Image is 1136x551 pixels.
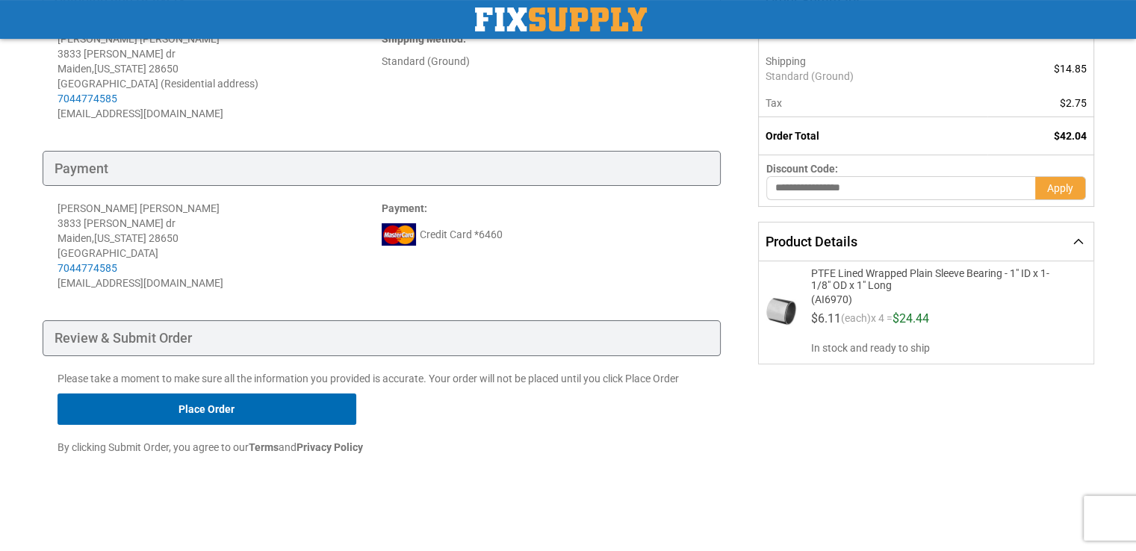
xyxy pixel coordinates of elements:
[382,223,706,246] div: Credit Card *6460
[94,63,146,75] span: [US_STATE]
[475,7,647,31] img: Fix Industrial Supply
[811,291,1062,305] span: (AI6970)
[382,202,424,214] span: Payment
[297,441,363,453] strong: Privacy Policy
[249,441,279,453] strong: Terms
[58,108,223,119] span: [EMAIL_ADDRESS][DOMAIN_NAME]
[1060,97,1087,109] span: $2.75
[58,93,117,105] a: 7044774585
[58,393,356,425] button: Place Order
[1054,28,1087,40] span: $24.44
[766,234,857,249] span: Product Details
[382,33,463,45] span: Shipping Method
[811,340,1081,355] span: In stock and ready to ship
[811,267,1062,291] span: PTFE Lined Wrapped Plain Sleeve Bearing - 1" ID x 1-1/8" OD x 1" Long
[43,151,721,187] div: Payment
[1047,182,1073,194] span: Apply
[382,223,416,246] img: mc.png
[1054,130,1087,142] span: $42.04
[1054,63,1087,75] span: $14.85
[766,130,819,142] strong: Order Total
[766,163,838,175] span: Discount Code:
[871,313,893,331] span: x 4 =
[58,371,707,386] p: Please take a moment to make sure all the information you provided is accurate. Your order will n...
[766,69,980,84] span: Standard (Ground)
[811,311,841,326] span: $6.11
[58,440,707,455] p: By clicking Submit Order, you agree to our and
[58,262,117,274] a: 7044774585
[382,33,466,45] strong: :
[382,202,427,214] strong: :
[58,31,382,121] address: [PERSON_NAME] [PERSON_NAME] 3833 [PERSON_NAME] dr Maiden , 28650 [GEOGRAPHIC_DATA] (Residential a...
[382,54,706,69] div: Standard (Ground)
[475,7,647,31] a: store logo
[893,311,929,326] span: $24.44
[766,55,806,67] span: Shipping
[1035,176,1086,200] button: Apply
[43,320,721,356] div: Review & Submit Order
[766,296,796,326] img: PTFE Lined Wrapped Plain Sleeve Bearing - 1" ID x 1-1/8" OD x 1" Long
[841,313,871,331] span: (each)
[58,201,382,275] div: [PERSON_NAME] [PERSON_NAME] 3833 [PERSON_NAME] dr Maiden , 28650 [GEOGRAPHIC_DATA]
[58,277,223,289] span: [EMAIL_ADDRESS][DOMAIN_NAME]
[94,232,146,244] span: [US_STATE]
[759,90,988,117] th: Tax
